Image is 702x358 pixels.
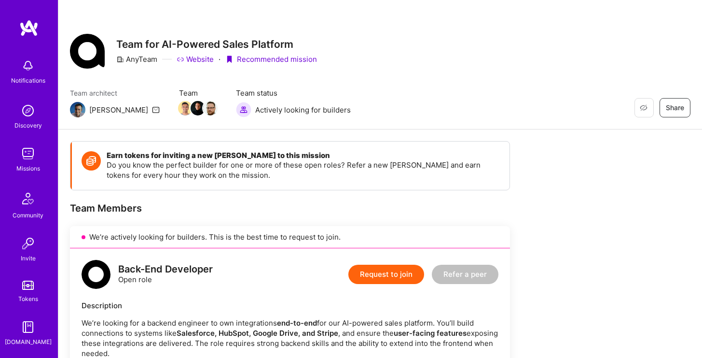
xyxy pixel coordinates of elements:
[660,98,690,117] button: Share
[394,329,467,338] strong: user-facing features
[277,318,317,328] strong: end-to-end
[432,265,498,284] button: Refer a peer
[14,120,42,130] div: Discovery
[82,151,101,171] img: Token icon
[107,151,500,160] h4: Earn tokens for inviting a new [PERSON_NAME] to this mission
[19,19,39,37] img: logo
[22,281,34,290] img: tokens
[89,105,148,115] div: [PERSON_NAME]
[70,102,85,117] img: Team Architect
[118,264,213,285] div: Open role
[348,265,424,284] button: Request to join
[177,329,338,338] strong: Salesforce, HubSpot, Google Drive, and Stripe
[666,103,684,113] span: Share
[225,54,317,64] div: Recommended mission
[191,101,205,115] img: Team Member Avatar
[11,75,45,86] div: Notifications
[16,187,40,210] img: Community
[18,144,38,163] img: teamwork
[640,104,647,112] i: icon EyeClosed
[203,101,218,115] img: Team Member Avatar
[177,54,214,64] a: Website
[70,226,510,248] div: We’re actively looking for builders. This is the best time to request to join.
[152,106,160,114] i: icon Mail
[204,100,217,116] a: Team Member Avatar
[5,337,52,347] div: [DOMAIN_NAME]
[70,34,105,69] img: Company Logo
[116,54,157,64] div: AnyTeam
[179,100,192,116] a: Team Member Avatar
[70,202,510,215] div: Team Members
[18,101,38,120] img: discovery
[82,301,498,311] div: Description
[13,210,43,220] div: Community
[82,260,110,289] img: logo
[116,38,317,50] h3: Team for AI-Powered Sales Platform
[178,101,193,115] img: Team Member Avatar
[236,102,251,117] img: Actively looking for builders
[18,317,38,337] img: guide book
[219,54,220,64] div: ·
[21,253,36,263] div: Invite
[116,56,124,63] i: icon CompanyGray
[179,88,217,98] span: Team
[192,100,204,116] a: Team Member Avatar
[70,88,160,98] span: Team architect
[18,56,38,75] img: bell
[255,105,351,115] span: Actively looking for builders
[16,163,40,173] div: Missions
[18,234,38,253] img: Invite
[107,160,500,180] p: Do you know the perfect builder for one or more of these open roles? Refer a new [PERSON_NAME] an...
[225,56,233,63] i: icon PurpleRibbon
[18,294,38,304] div: Tokens
[236,88,351,98] span: Team status
[118,264,213,274] div: Back-End Developer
